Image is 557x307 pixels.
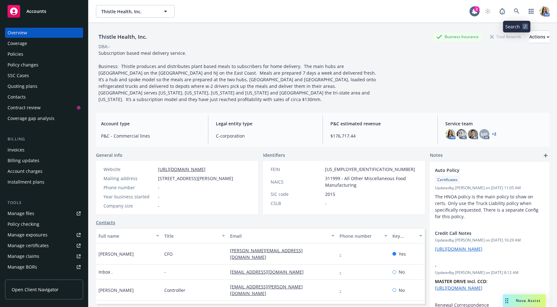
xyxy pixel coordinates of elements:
[325,175,418,188] span: 311999 - All Other Miscellaneous Food Manufacturing
[430,225,549,257] div: Credit Call NotesUpdatedby [PERSON_NAME] on [DATE] 10:29 AM[URL][DOMAIN_NAME]
[399,287,405,293] span: No
[330,133,430,139] span: $176,717.44
[5,177,83,187] a: Installment plans
[5,3,83,20] a: Accounts
[430,152,443,159] span: Notes
[8,241,49,251] div: Manage certificates
[5,38,83,48] a: Coverage
[503,294,546,307] button: Nova Assist
[101,120,200,127] span: Account type
[5,200,83,206] div: Tools
[435,246,482,252] a: [URL][DOMAIN_NAME]
[8,28,27,38] div: Overview
[5,251,83,261] a: Manage claims
[340,251,346,257] a: -
[435,167,528,173] span: Auto Policy
[516,298,541,303] span: Nova Assist
[510,5,523,18] a: Search
[8,251,39,261] div: Manage claims
[8,208,34,219] div: Manage files
[435,278,487,284] strong: MASTER DRIVE Incl. CCD:
[496,5,509,18] a: Report a Bug
[8,38,27,48] div: Coverage
[539,6,549,16] img: photo
[271,200,323,207] div: CSLB
[230,269,309,275] a: [EMAIL_ADDRESS][DOMAIN_NAME]
[5,262,83,272] a: Manage BORs
[474,5,480,11] div: 2
[445,129,455,139] img: photo
[158,184,160,191] span: -
[5,230,83,240] span: Manage exposures
[158,166,205,172] a: [URL][DOMAIN_NAME]
[457,129,467,139] img: photo
[8,262,37,272] div: Manage BORs
[104,193,155,200] div: Year business started
[435,270,544,276] span: Updated by [PERSON_NAME] on [DATE] 8:12 AM
[8,71,29,81] div: SSC Cases
[5,219,83,229] a: Policy checking
[325,191,335,197] span: 2015
[435,237,544,243] span: Updated by [PERSON_NAME] on [DATE] 10:29 AM
[340,287,346,293] a: -
[98,269,113,275] span: Inbox .
[481,5,494,18] a: Start snowing
[216,133,315,139] span: C-corporation
[96,152,122,158] span: General info
[5,28,83,38] a: Overview
[5,208,83,219] a: Manage files
[101,133,200,139] span: P&C - Commercial lines
[98,251,134,257] span: [PERSON_NAME]
[98,233,152,239] div: Full name
[392,233,415,239] div: Key contact
[96,219,115,226] a: Contacts
[8,103,41,113] div: Contract review
[228,228,337,243] button: Email
[435,185,544,191] span: Updated by [PERSON_NAME] on [DATE] 11:05 AM
[230,247,303,260] a: [PERSON_NAME][EMAIL_ADDRESS][DOMAIN_NAME]
[96,5,175,18] button: Thistle Health, Inc.
[8,230,48,240] div: Manage exposures
[5,81,83,91] a: Quoting plans
[487,33,524,41] div: Total Rewards
[5,166,83,176] a: Account charges
[5,103,83,113] a: Contract review
[468,129,478,139] img: photo
[104,166,155,173] div: Website
[271,179,323,185] div: NAICS
[158,193,160,200] span: -
[5,92,83,102] a: Contacts
[390,228,425,243] button: Key contact
[340,269,346,275] a: -
[5,136,83,142] div: Billing
[5,60,83,70] a: Policy changes
[433,33,482,41] div: Business Insurance
[8,81,37,91] div: Quoting plans
[525,5,537,18] a: Switch app
[164,251,173,257] span: CFO
[158,175,233,182] span: [STREET_ADDRESS][PERSON_NAME]
[435,194,540,219] span: The HNOA policy is the main policy to show on certs. Only use the Truck Liability policy when spe...
[104,175,155,182] div: Mailing address
[216,120,315,127] span: Legal entity type
[104,202,155,209] div: Company size
[271,191,323,197] div: SIC code
[330,120,430,127] span: P&C estimated revenue
[340,233,380,239] div: Phone number
[5,71,83,81] a: SSC Cases
[26,9,46,14] span: Accounts
[8,273,55,283] div: Summary of insurance
[430,162,549,225] div: Auto PolicyCertificatesUpdatedby [PERSON_NAME] on [DATE] 11:05 AMThe HNOA policy is the main poli...
[337,228,390,243] button: Phone number
[230,233,328,239] div: Email
[5,241,83,251] a: Manage certificates
[164,287,185,293] span: Controller
[529,31,549,43] button: Actions
[481,131,488,138] span: MP
[8,219,39,229] div: Policy checking
[98,43,110,50] div: DBA: -
[263,152,285,158] span: Identifiers
[5,145,83,155] a: Invoices
[492,132,496,136] a: +2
